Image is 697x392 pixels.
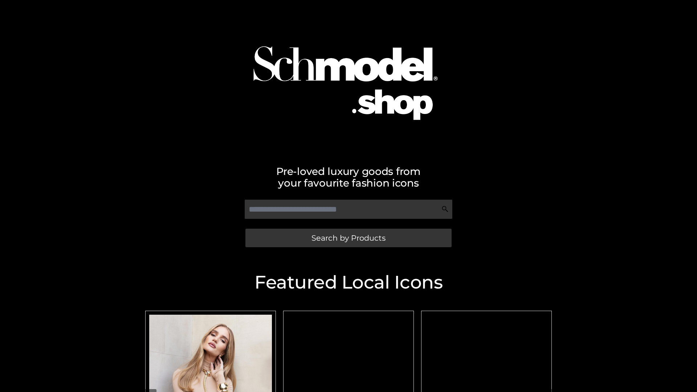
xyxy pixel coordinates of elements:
h2: Pre-loved luxury goods from your favourite fashion icons [142,166,555,189]
img: Search Icon [441,205,449,213]
span: Search by Products [311,234,386,242]
h2: Featured Local Icons​ [142,273,555,291]
a: Search by Products [245,229,452,247]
